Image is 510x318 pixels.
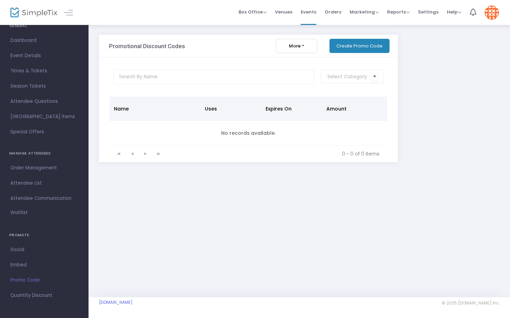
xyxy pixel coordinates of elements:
span: Attendee List [10,179,78,188]
h4: PROMOTE [9,228,79,242]
span: Amount [326,105,346,112]
a: [DOMAIN_NAME] [99,300,133,305]
span: Times & Tickets [10,67,78,76]
h4: GENERAL [9,19,79,33]
span: Uses [205,105,217,112]
span: Waitlist [10,209,28,216]
span: Embed [10,260,78,270]
span: Expires On [266,105,292,112]
span: Help [447,9,461,15]
span: Quantity Discount [10,291,78,300]
input: NO DATA FOUND [327,73,370,80]
span: Order Management [10,164,78,173]
span: Marketing [350,9,379,15]
span: Orders [325,3,341,21]
span: Social [10,245,78,254]
span: Special Offers [10,127,78,136]
span: Dashboard [10,36,78,45]
td: No records available. [110,121,387,145]
span: Name [114,105,129,112]
h4: MANAGE ATTENDEES [9,147,79,160]
span: Event Details [10,51,78,60]
div: Data table [110,97,387,145]
span: Box Office [239,9,267,15]
span: © 2025 [DOMAIN_NAME] Inc. [442,300,500,306]
span: Events [301,3,316,21]
button: Create Promo Code [329,39,390,53]
span: Venues [275,3,292,21]
h3: Promotional Discount Codes [109,43,185,50]
span: Reports [387,9,410,15]
span: Season Tickets [10,82,78,91]
button: More [276,39,317,53]
span: Attendee Communication [10,194,78,203]
span: Attendee Questions [10,97,78,106]
span: [GEOGRAPHIC_DATA] Items [10,112,78,121]
span: Settings [418,3,438,21]
button: Select [370,70,379,84]
span: Promo Code [10,276,78,285]
kendo-pager-info: 0 - 0 of 0 items [170,150,379,157]
input: Search By Name [114,70,314,84]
